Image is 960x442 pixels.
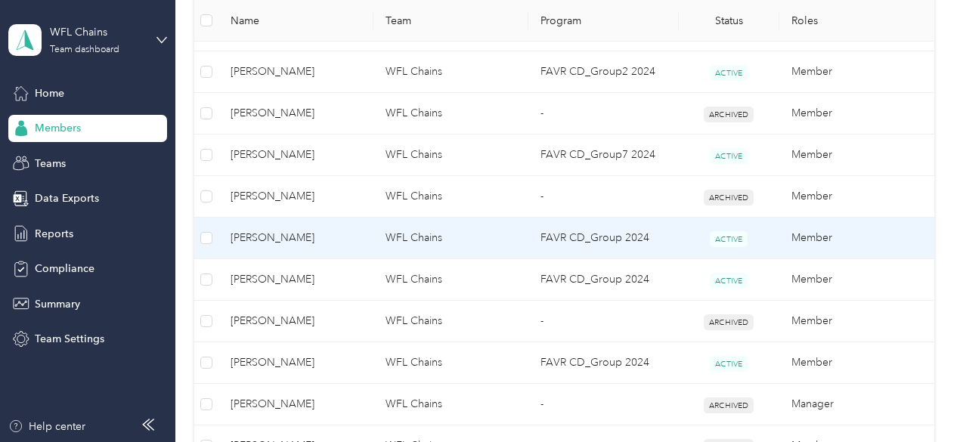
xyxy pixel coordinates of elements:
[373,384,528,425] td: WFL Chains
[373,342,528,384] td: WFL Chains
[528,342,679,384] td: FAVR CD_Group 2024
[35,85,64,101] span: Home
[710,231,748,247] span: ACTIVE
[231,354,361,371] span: [PERSON_NAME]
[528,51,679,93] td: FAVR CD_Group2 2024
[35,331,104,347] span: Team Settings
[779,342,934,384] td: Member
[373,176,528,218] td: WFL Chains
[710,65,748,81] span: ACTIVE
[528,218,679,259] td: FAVR CD_Group 2024
[875,357,960,442] iframe: Everlance-gr Chat Button Frame
[218,342,373,384] td: Joseph E. Fredriksen
[231,230,361,246] span: [PERSON_NAME]
[218,51,373,93] td: Arthur J. Holmes
[704,314,754,330] span: ARCHIVED
[779,134,934,176] td: Member
[35,190,99,206] span: Data Exports
[35,226,73,242] span: Reports
[218,259,373,301] td: Michael Abramo
[373,259,528,301] td: WFL Chains
[35,261,94,277] span: Compliance
[704,107,754,122] span: ARCHIVED
[710,148,748,164] span: ACTIVE
[231,63,361,80] span: [PERSON_NAME]
[231,396,361,413] span: [PERSON_NAME]
[231,271,361,288] span: [PERSON_NAME]
[704,397,754,413] span: ARCHIVED
[779,51,934,93] td: Member
[218,134,373,176] td: Zach Willette
[50,24,144,40] div: WFL Chains
[218,218,373,259] td: Eric C. Green
[710,273,748,289] span: ACTIVE
[373,51,528,93] td: WFL Chains
[710,356,748,372] span: ACTIVE
[35,156,66,172] span: Teams
[779,384,934,425] td: Manager
[373,134,528,176] td: WFL Chains
[35,296,80,312] span: Summary
[218,176,373,218] td: Ian C. Houck
[231,14,361,27] span: Name
[50,45,119,54] div: Team dashboard
[779,301,934,342] td: Member
[231,188,361,205] span: [PERSON_NAME]
[218,301,373,342] td: Joshua A. Hollner
[231,147,361,163] span: [PERSON_NAME]
[373,93,528,134] td: WFL Chains
[779,259,934,301] td: Member
[528,176,679,218] td: -
[8,419,85,434] button: Help center
[231,313,361,329] span: [PERSON_NAME]
[528,93,679,134] td: -
[218,384,373,425] td: Vincent A. Bullman
[528,134,679,176] td: FAVR CD_Group7 2024
[704,190,754,206] span: ARCHIVED
[218,93,373,134] td: Brendan Ryan
[373,218,528,259] td: WFL Chains
[779,218,934,259] td: Member
[528,384,679,425] td: -
[231,105,361,122] span: [PERSON_NAME]
[779,93,934,134] td: Member
[35,120,81,136] span: Members
[779,176,934,218] td: Member
[528,259,679,301] td: FAVR CD_Group 2024
[373,301,528,342] td: WFL Chains
[528,301,679,342] td: -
